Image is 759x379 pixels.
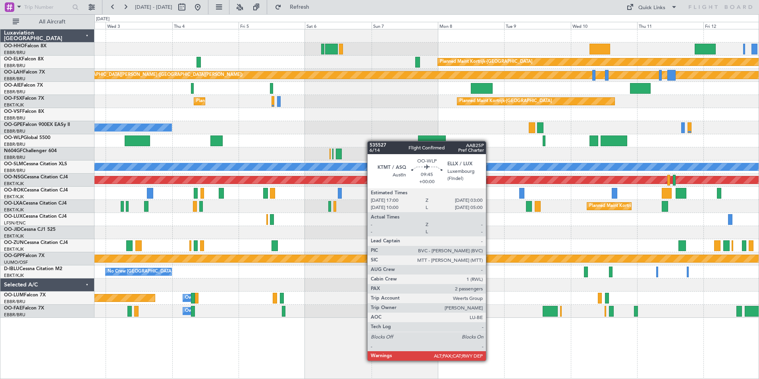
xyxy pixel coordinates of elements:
div: Wed 3 [106,22,172,29]
div: Planned Maint Kortrijk-[GEOGRAPHIC_DATA] [196,95,289,107]
span: OO-LXA [4,201,23,206]
input: Trip Number [24,1,70,13]
a: OO-GPEFalcon 900EX EASy II [4,122,70,127]
a: OO-LUXCessna Citation CJ4 [4,214,67,219]
a: LFSN/ENC [4,220,26,226]
div: Fri 5 [239,22,305,29]
div: Owner Melsbroek Air Base [185,305,239,317]
a: OO-NSGCessna Citation CJ4 [4,175,68,180]
a: OO-SLMCessna Citation XLS [4,162,67,166]
a: EBKT/KJK [4,246,24,252]
a: OO-ZUNCessna Citation CJ4 [4,240,68,245]
a: EBKT/KJK [4,233,24,239]
a: OO-LAHFalcon 7X [4,70,45,75]
div: Tue 9 [504,22,570,29]
div: Planned Maint Kortrijk-[GEOGRAPHIC_DATA] [440,56,532,68]
span: OO-LAH [4,70,23,75]
a: D-IBLUCessna Citation M2 [4,267,62,271]
a: EBKT/KJK [4,194,24,200]
a: EBKT/KJK [4,207,24,213]
span: OO-ELK [4,57,22,62]
a: OO-FSXFalcon 7X [4,96,44,101]
div: No Crew [GEOGRAPHIC_DATA] ([GEOGRAPHIC_DATA] National) [108,266,241,278]
a: N604GFChallenger 604 [4,149,57,153]
a: EBBR/BRU [4,50,25,56]
div: Wed 10 [571,22,637,29]
span: OO-HHO [4,44,25,48]
div: Sun 7 [372,22,438,29]
a: EBKT/KJK [4,181,24,187]
span: OO-GPP [4,253,23,258]
span: OO-NSG [4,175,24,180]
span: OO-LUX [4,214,23,219]
a: EBKT/KJK [4,102,24,108]
span: OO-SLM [4,162,23,166]
span: OO-JID [4,227,21,232]
span: [DATE] - [DATE] [135,4,172,11]
span: All Aircraft [21,19,84,25]
a: EBBR/BRU [4,299,25,305]
a: OO-LUMFalcon 7X [4,293,46,298]
div: [DATE] [96,16,110,23]
div: Quick Links [638,4,665,12]
a: OO-JIDCessna CJ1 525 [4,227,56,232]
div: Planned Maint Kortrijk-[GEOGRAPHIC_DATA] [589,200,682,212]
div: Thu 11 [637,22,703,29]
a: EBBR/BRU [4,168,25,174]
a: EBBR/BRU [4,63,25,69]
a: OO-HHOFalcon 8X [4,44,46,48]
a: EBBR/BRU [4,76,25,82]
button: Refresh [271,1,319,14]
span: OO-ROK [4,188,24,193]
span: OO-VSF [4,109,22,114]
div: Owner Melsbroek Air Base [185,292,239,304]
span: OO-AIE [4,83,21,88]
button: Quick Links [622,1,681,14]
a: EBBR/BRU [4,128,25,134]
span: OO-GPE [4,122,23,127]
span: Refresh [283,4,316,10]
a: OO-LXACessna Citation CJ4 [4,201,67,206]
a: EBBR/BRU [4,312,25,318]
a: OO-FAEFalcon 7X [4,306,44,311]
span: D-IBLU [4,267,19,271]
a: EBKT/KJK [4,273,24,278]
div: Planned Maint [PERSON_NAME]-[GEOGRAPHIC_DATA][PERSON_NAME] ([GEOGRAPHIC_DATA][PERSON_NAME]) [8,69,243,81]
span: N604GF [4,149,23,153]
a: OO-AIEFalcon 7X [4,83,43,88]
span: OO-FSX [4,96,22,101]
a: OO-ROKCessna Citation CJ4 [4,188,68,193]
span: OO-LUM [4,293,24,298]
a: EBBR/BRU [4,89,25,95]
a: OO-WLPGlobal 5500 [4,135,50,140]
button: All Aircraft [9,15,86,28]
div: Planned Maint Kortrijk-[GEOGRAPHIC_DATA] [459,95,552,107]
a: EBBR/BRU [4,141,25,147]
a: EBBR/BRU [4,115,25,121]
span: OO-ZUN [4,240,24,245]
a: OO-GPPFalcon 7X [4,253,44,258]
a: EBBR/BRU [4,155,25,160]
span: OO-FAE [4,306,22,311]
div: Sat 6 [305,22,371,29]
a: OO-ELKFalcon 8X [4,57,44,62]
span: OO-WLP [4,135,23,140]
a: OO-VSFFalcon 8X [4,109,44,114]
div: Mon 8 [438,22,504,29]
div: Thu 4 [172,22,239,29]
a: UUMO/OSF [4,259,28,265]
